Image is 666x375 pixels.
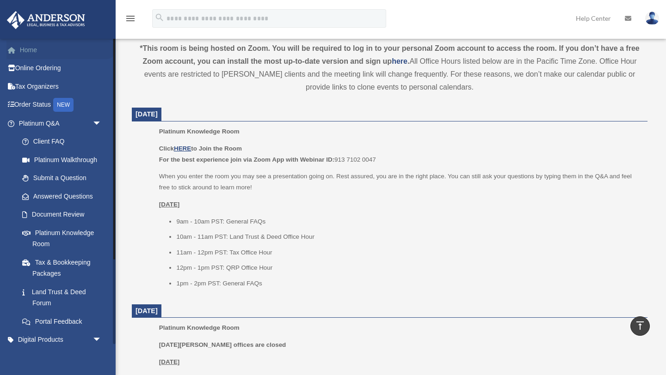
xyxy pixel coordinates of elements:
[645,12,659,25] img: User Pic
[136,307,158,315] span: [DATE]
[4,11,88,29] img: Anderson Advisors Platinum Portal
[159,358,180,365] u: [DATE]
[125,13,136,24] i: menu
[13,187,116,206] a: Answered Questions
[176,278,641,289] li: 1pm - 2pm PST: General FAQs
[176,231,641,242] li: 10am - 11am PST: Land Trust & Deed Office Hour
[13,206,116,224] a: Document Review
[6,96,116,115] a: Order StatusNEW
[13,253,116,283] a: Tax & Bookkeeping Packages
[132,42,647,94] div: All Office Hours listed below are in the Pacific Time Zone. Office Hour events are restricted to ...
[174,145,191,152] a: HERE
[154,12,165,23] i: search
[53,98,74,112] div: NEW
[6,331,116,349] a: Digital Productsarrow_drop_down
[159,145,242,152] b: Click to Join the Room
[159,128,240,135] span: Platinum Knowledge Room
[176,247,641,258] li: 11am - 12pm PST: Tax Office Hour
[176,216,641,227] li: 9am - 10am PST: General FAQs
[13,312,116,331] a: Portal Feedback
[13,224,111,253] a: Platinum Knowledge Room
[407,57,409,65] strong: .
[6,77,116,96] a: Tax Organizers
[13,283,116,312] a: Land Trust & Deed Forum
[392,57,407,65] a: here
[635,320,646,331] i: vertical_align_top
[140,44,639,65] strong: *This room is being hosted on Zoom. You will be required to log in to your personal Zoom account ...
[13,151,116,169] a: Platinum Walkthrough
[6,41,116,59] a: Home
[159,324,240,331] span: Platinum Knowledge Room
[125,16,136,24] a: menu
[6,59,116,78] a: Online Ordering
[136,110,158,118] span: [DATE]
[159,156,334,163] b: For the best experience join via Zoom App with Webinar ID:
[92,114,111,133] span: arrow_drop_down
[176,262,641,273] li: 12pm - 1pm PST: QRP Office Hour
[159,171,641,193] p: When you enter the room you may see a presentation going on. Rest assured, you are in the right p...
[92,331,111,350] span: arrow_drop_down
[13,169,116,187] a: Submit a Question
[159,201,180,208] u: [DATE]
[13,133,116,151] a: Client FAQ
[6,114,116,133] a: Platinum Q&Aarrow_drop_down
[159,341,286,348] b: [DATE][PERSON_NAME] offices are closed
[159,143,641,165] p: 913 7102 0047
[630,316,650,336] a: vertical_align_top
